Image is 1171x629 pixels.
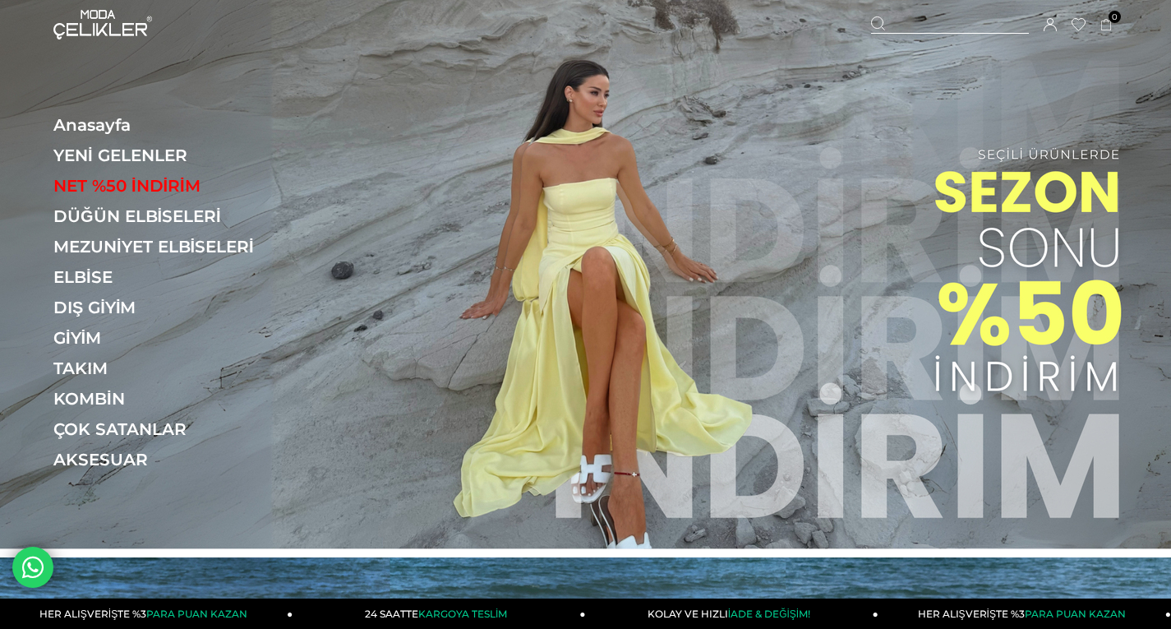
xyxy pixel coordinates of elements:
[418,608,507,620] span: KARGOYA TESLİM
[53,358,279,378] a: TAKIM
[53,115,279,135] a: Anasayfa
[586,599,878,629] a: KOLAY VE HIZLIİADE & DEĞİŞİM!
[293,599,585,629] a: 24 SAATTEKARGOYA TESLİM
[53,267,279,287] a: ELBİSE
[878,599,1171,629] a: HER ALIŞVERİŞTE %3PARA PUAN KAZAN
[53,328,279,348] a: GİYİM
[53,298,279,317] a: DIŞ GİYİM
[146,608,247,620] span: PARA PUAN KAZAN
[1109,11,1121,23] span: 0
[1100,19,1113,31] a: 0
[53,389,279,409] a: KOMBİN
[53,146,279,165] a: YENİ GELENLER
[53,176,279,196] a: NET %50 İNDİRİM
[53,206,279,226] a: DÜĞÜN ELBİSELERİ
[53,10,152,39] img: logo
[1025,608,1126,620] span: PARA PUAN KAZAN
[53,237,279,257] a: MEZUNİYET ELBİSELERİ
[53,419,279,439] a: ÇOK SATANLAR
[728,608,810,620] span: İADE & DEĞİŞİM!
[53,450,279,469] a: AKSESUAR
